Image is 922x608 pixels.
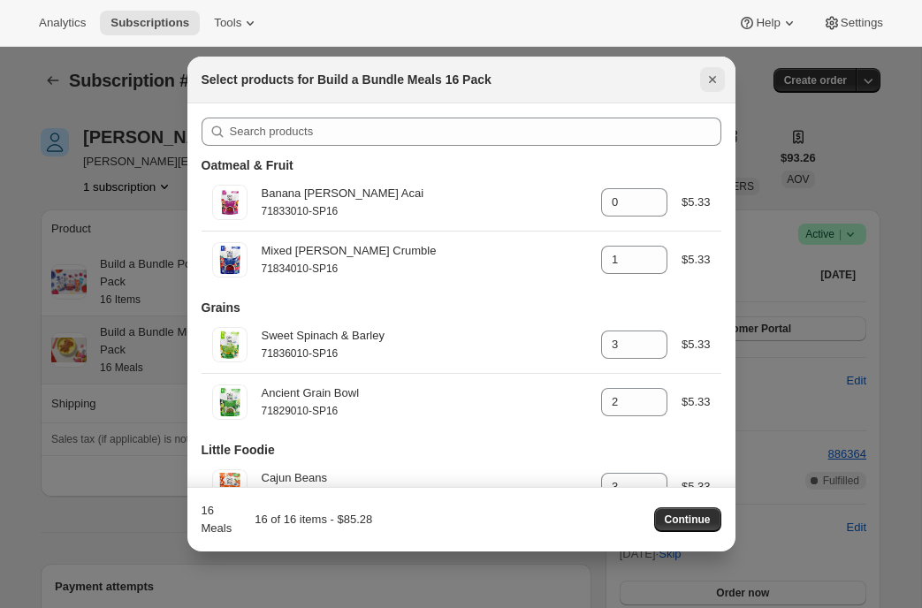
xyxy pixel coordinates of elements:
[262,327,587,345] div: Sweet Spinach & Barley
[212,384,248,420] img: 71829010-SP16
[202,156,293,174] h3: Oatmeal & Fruit
[202,299,240,316] h3: Grains
[262,384,587,402] div: Ancient Grain Bowl
[682,251,711,269] div: $5.33
[212,242,248,277] img: 71834010-SP16
[39,16,86,30] span: Analytics
[262,469,587,487] div: Cajun Beans
[262,262,339,275] small: 71834010-SP16
[682,336,711,353] div: $5.33
[100,11,200,35] button: Subscriptions
[214,16,241,30] span: Tools
[215,327,245,362] img: 71836010-SP16
[665,513,711,527] span: Continue
[230,118,721,146] input: Search products
[728,11,808,35] button: Help
[202,502,237,537] div: 16 Meals
[682,393,711,411] div: $5.33
[28,11,96,35] button: Analytics
[756,16,780,30] span: Help
[841,16,883,30] span: Settings
[243,511,372,528] div: 16 of 16 items - $85.28
[212,469,248,505] img: 71850010-SP16
[202,441,275,459] h3: Little Foodie
[212,185,248,220] img: 71833010-SP16
[812,11,894,35] button: Settings
[262,405,339,417] small: 71829010-SP16
[203,11,270,35] button: Tools
[262,347,339,360] small: 71836010-SP16
[700,67,725,92] button: Close
[202,71,491,88] h2: Select products for Build a Bundle Meals 16 Pack
[654,507,721,532] button: Continue
[682,194,711,211] div: $5.33
[262,185,587,202] div: Banana [PERSON_NAME] Acai
[262,205,339,217] small: 71833010-SP16
[262,242,587,260] div: Mixed [PERSON_NAME] Crumble
[110,16,189,30] span: Subscriptions
[682,478,711,496] div: $5.33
